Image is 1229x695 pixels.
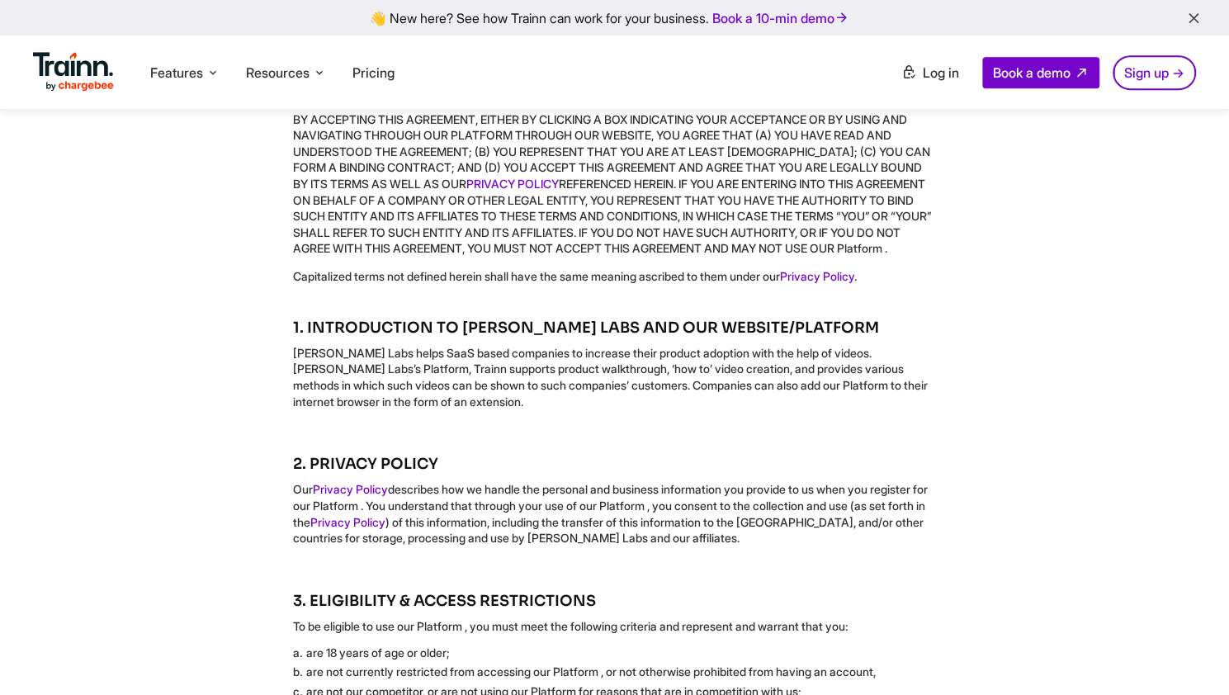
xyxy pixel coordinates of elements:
a: Privacy Policy [310,515,385,529]
iframe: Chat Widget [1146,616,1229,695]
p: [PERSON_NAME] Labs helps SaaS based companies to increase their product adoption with the help of... [293,345,937,409]
a: Privacy Policy [313,482,388,496]
span: Book a demo [993,64,1071,81]
a: Pricing [352,64,395,81]
a: Log in [891,58,969,87]
div: Capitalized terms not defined herein shall have the same meaning ascribed to them under our . [293,268,937,285]
a: PRIVACY POLICY [466,177,559,191]
p: Our describes how we handle the personal and business information you provide to us when you regi... [293,481,937,546]
h5: 1. INTRODUCTION TO [PERSON_NAME] LABS AND OUR WEBSITE/PLATFORM [293,318,937,338]
h5: 2. PRIVACY POLICY [293,454,937,475]
p: BY ACCEPTING THIS AGREEMENT, EITHER BY CLICKING A BOX INDICATING YOUR ACCEPTANCE OR BY USING AND ... [293,111,937,257]
li: are not currently restricted from accessing our Platform , or not otherwise prohibited from havin... [306,664,937,680]
span: Resources [246,64,310,82]
a: Book a demo [982,57,1099,88]
p: To be eligible to use our Platform , you must meet the following criteria and represent and warra... [293,618,937,635]
a: Sign up → [1113,55,1196,90]
h5: 3. ELIGIBILITY & ACCESS RESTRICTIONS [293,591,937,612]
span: Features [150,64,203,82]
a: Book a 10-min demo [709,7,853,30]
a: Privacy Policy [780,269,854,283]
img: Trainn Logo [33,52,114,92]
div: 👋 New here? See how Trainn can work for your business. [10,10,1219,26]
span: Log in [923,64,959,81]
li: are 18 years of age or older; [306,645,937,661]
